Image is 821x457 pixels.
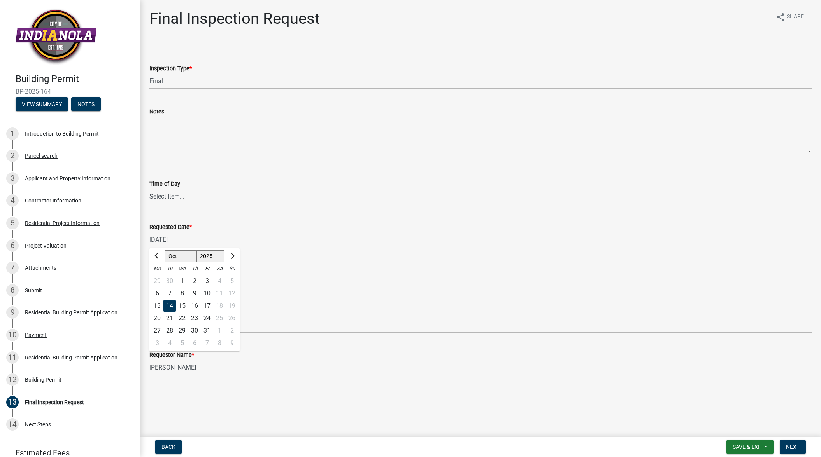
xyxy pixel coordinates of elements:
[25,310,118,315] div: Residential Building Permit Application
[6,351,19,364] div: 11
[6,373,19,386] div: 12
[25,176,111,181] div: Applicant and Property Information
[25,220,100,226] div: Residential Project Information
[163,300,176,312] div: 14
[733,444,763,450] span: Save & Exit
[151,287,163,300] div: Monday, October 6, 2025
[201,300,213,312] div: Friday, October 17, 2025
[71,97,101,111] button: Notes
[163,262,176,275] div: Tu
[188,312,201,324] div: 23
[151,262,163,275] div: Mo
[151,275,163,287] div: Monday, September 29, 2025
[201,275,213,287] div: Friday, October 3, 2025
[201,312,213,324] div: 24
[6,217,19,229] div: 5
[163,324,176,337] div: Tuesday, October 28, 2025
[176,287,188,300] div: Wednesday, October 8, 2025
[163,337,176,349] div: Tuesday, November 4, 2025
[201,337,213,349] div: 7
[213,262,226,275] div: Sa
[196,250,225,262] select: Select year
[201,337,213,349] div: Friday, November 7, 2025
[151,337,163,349] div: 3
[151,324,163,337] div: 27
[161,444,175,450] span: Back
[201,287,213,300] div: Friday, October 10, 2025
[188,300,201,312] div: 16
[176,275,188,287] div: Wednesday, October 1, 2025
[188,324,201,337] div: Thursday, October 30, 2025
[770,9,810,24] button: shareShare
[6,150,19,162] div: 2
[155,440,182,454] button: Back
[149,181,180,187] label: Time of Day
[776,12,785,22] i: share
[6,194,19,207] div: 4
[153,250,162,262] button: Previous month
[163,275,176,287] div: Tuesday, September 30, 2025
[201,324,213,337] div: 31
[163,312,176,324] div: Tuesday, October 21, 2025
[786,444,800,450] span: Next
[726,440,774,454] button: Save & Exit
[151,300,163,312] div: 13
[6,239,19,252] div: 6
[188,287,201,300] div: Thursday, October 9, 2025
[780,440,806,454] button: Next
[25,332,47,338] div: Payment
[787,12,804,22] span: Share
[176,287,188,300] div: 8
[6,329,19,341] div: 10
[151,275,163,287] div: 29
[188,312,201,324] div: Thursday, October 23, 2025
[25,243,67,248] div: Project Valuation
[201,262,213,275] div: Fr
[151,337,163,349] div: Monday, November 3, 2025
[176,337,188,349] div: 5
[188,337,201,349] div: 6
[188,275,201,287] div: 2
[149,352,194,358] label: Requestor Name
[201,275,213,287] div: 3
[163,300,176,312] div: Tuesday, October 14, 2025
[149,225,192,230] label: Requested Date
[188,300,201,312] div: Thursday, October 16, 2025
[165,250,196,262] select: Select month
[6,306,19,319] div: 9
[25,288,42,293] div: Submit
[188,262,201,275] div: Th
[188,287,201,300] div: 9
[176,312,188,324] div: 22
[71,101,101,108] wm-modal-confirm: Notes
[151,312,163,324] div: Monday, October 20, 2025
[176,324,188,337] div: Wednesday, October 29, 2025
[25,355,118,360] div: Residential Building Permit Application
[25,399,84,405] div: Final Inspection Request
[25,377,61,382] div: Building Permit
[163,287,176,300] div: Tuesday, October 7, 2025
[201,287,213,300] div: 10
[163,312,176,324] div: 21
[6,172,19,185] div: 3
[6,396,19,408] div: 13
[176,300,188,312] div: 15
[149,66,192,72] label: Inspection Type
[149,109,164,115] label: Notes
[163,275,176,287] div: 30
[16,97,68,111] button: View Summary
[151,324,163,337] div: Monday, October 27, 2025
[6,284,19,297] div: 8
[16,88,125,95] span: BP-2025-164
[25,153,58,159] div: Parcel search
[227,250,237,262] button: Next month
[151,287,163,300] div: 6
[176,300,188,312] div: Wednesday, October 15, 2025
[6,127,19,140] div: 1
[188,337,201,349] div: Thursday, November 6, 2025
[16,101,68,108] wm-modal-confirm: Summary
[16,8,96,65] img: City of Indianola, Iowa
[176,275,188,287] div: 1
[151,312,163,324] div: 20
[201,300,213,312] div: 17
